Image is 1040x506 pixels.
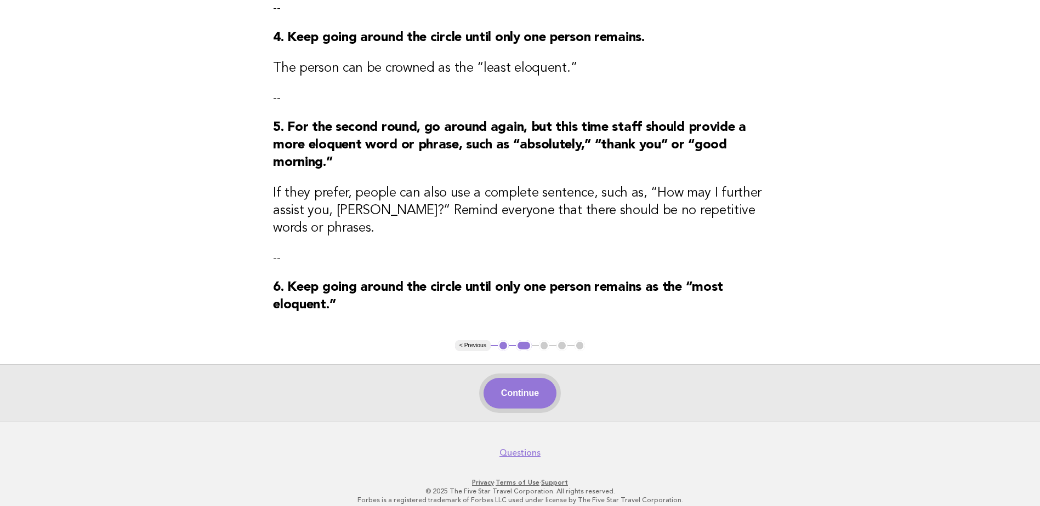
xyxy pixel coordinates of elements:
[484,378,556,409] button: Continue
[273,281,723,312] strong: 6. Keep going around the circle until only one person remains as the “most eloquent.”
[499,447,541,458] a: Questions
[185,487,856,496] p: © 2025 The Five Star Travel Corporation. All rights reserved.
[273,121,746,169] strong: 5. For the second round, go around again, but this time staff should provide a more eloquent word...
[541,479,568,486] a: Support
[273,1,767,16] p: --
[273,250,767,266] p: --
[472,479,494,486] a: Privacy
[273,31,644,44] strong: 4. Keep going around the circle until only one person remains.
[273,185,767,237] h3: If they prefer, people can also use a complete sentence, such as, “How may I further assist you, ...
[496,479,539,486] a: Terms of Use
[185,478,856,487] p: · ·
[273,60,767,77] h3: The person can be crowned as the “least eloquent.”
[185,496,856,504] p: Forbes is a registered trademark of Forbes LLC used under license by The Five Star Travel Corpora...
[455,340,491,351] button: < Previous
[516,340,532,351] button: 2
[273,90,767,106] p: --
[498,340,509,351] button: 1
